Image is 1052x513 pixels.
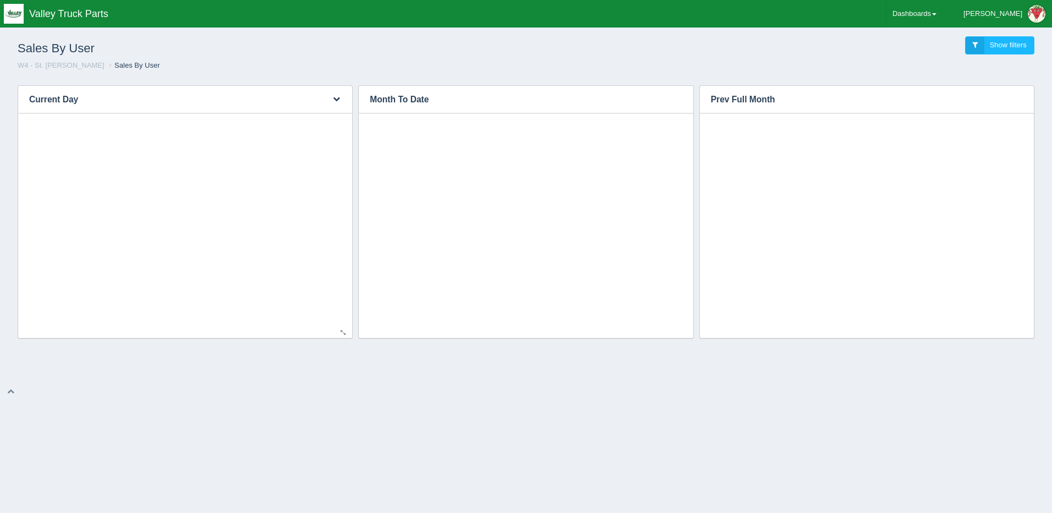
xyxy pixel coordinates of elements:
h1: Sales By User [18,36,526,61]
img: Profile Picture [1028,5,1045,23]
span: Show filters [990,41,1027,49]
h3: Current Day [18,86,319,113]
h3: Prev Full Month [700,86,1017,113]
h3: Month To Date [359,86,676,113]
li: Sales By User [106,61,160,71]
img: q1blfpkbivjhsugxdrfq.png [4,4,24,24]
div: [PERSON_NAME] [963,3,1022,25]
a: Show filters [965,36,1034,54]
span: Valley Truck Parts [29,8,108,19]
a: W4 - St. [PERSON_NAME] [18,61,104,69]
